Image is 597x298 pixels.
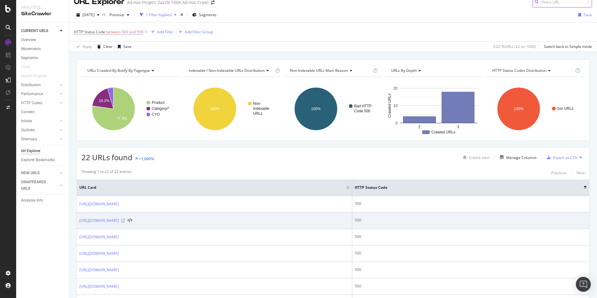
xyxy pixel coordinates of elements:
[21,179,53,192] div: DISAPPEARED URLS
[355,201,587,207] div: 500
[122,28,143,36] span: 500 and 599
[21,136,58,142] a: Sitemaps
[21,28,58,34] a: CURRENT URLS
[21,91,43,97] div: Performance
[576,277,591,292] div: Open Intercom Messenger
[492,68,546,73] span: HTTP Status Codes Distribution
[152,100,165,105] text: Product
[390,66,478,76] h4: URLs by Depth
[396,121,398,125] text: 0
[551,170,566,175] div: Previous
[21,148,40,154] div: Url Explorer
[253,106,269,111] text: Indexable
[21,136,37,142] div: Sitemaps
[117,116,127,121] text: 77.3%
[21,127,35,133] div: Outlinks
[127,218,132,223] button: View HTML Source
[557,106,573,111] text: 5xx URLs
[469,155,490,160] div: Create alert
[391,68,417,73] span: URLs by Depth
[74,42,92,52] button: Apply
[354,104,372,108] text: Bad HTTP
[355,185,574,190] span: HTTP Status Code
[544,44,592,49] div: Switch back to Simple mode
[21,37,64,43] a: Overview
[21,118,32,124] div: Inlinks
[21,170,39,176] div: NEW URLS
[21,37,36,43] div: Overview
[355,267,587,272] div: 500
[21,55,64,61] a: Segments
[506,155,537,160] div: Manage Columns
[81,82,179,136] svg: A chart.
[79,201,119,207] a: [URL][DOMAIN_NAME]
[152,106,169,111] text: Category/*
[79,283,119,290] a: [URL][DOMAIN_NAME]
[199,12,216,17] span: Segments
[393,86,398,91] text: 20
[211,0,215,5] div: arrow-right-arrow-left
[21,73,53,79] a: Search Engines
[541,42,592,52] button: Switch back to Simple mode
[253,111,262,116] text: URLs
[210,107,220,111] text: 100%
[21,170,58,176] a: NEW URLS
[95,42,113,52] button: Clear
[82,12,95,17] span: 2025 Sep. 19th
[21,73,47,79] div: Search Engines
[81,152,132,162] span: 22 URLs found
[311,107,321,111] text: 100%
[21,46,64,52] a: Movements
[185,29,213,35] div: Add Filter Group
[82,44,92,49] div: Apply
[176,28,213,36] button: Add Filter Group
[354,109,370,113] text: Code 500
[584,12,592,17] div: Save
[21,127,58,133] a: Outlinks
[102,12,107,17] span: vs
[189,68,265,73] span: Indexable / Non-Indexable URLs distribution
[576,170,585,175] div: Next
[457,125,459,129] text: 3
[152,112,160,117] text: CYO
[460,152,490,162] button: Create alert
[187,66,274,76] h4: Indexable / Non-Indexable URLs Distribution
[284,82,381,136] svg: A chart.
[107,10,132,20] button: Previous
[21,197,43,204] div: Analysis Info
[190,10,219,20] button: Segments
[21,5,64,10] div: Analytics
[418,125,420,129] text: 2
[486,82,585,136] svg: A chart.
[123,44,132,49] div: Save
[289,66,372,76] h4: Non-Indexable URLs Main Reason
[121,219,125,222] a: Visit Online Page
[21,46,41,52] div: Movements
[149,28,174,36] button: Add Filter
[387,94,391,118] text: Crawled URLs
[385,82,483,136] svg: A chart.
[21,82,58,88] a: Distribution
[493,44,536,49] div: 0.02 % URLs ( 22 on 100K )
[491,66,574,76] h4: HTTP Status Codes Distribution
[355,234,587,240] div: 500
[157,29,174,35] div: Add Filter
[544,152,577,162] button: Export as CSV
[21,157,55,163] div: Explorer Bookmarks
[81,169,132,176] div: Showing 1 to 22 of 22 entries
[21,10,64,17] div: SiteCrawler
[103,44,113,49] div: Clear
[21,100,58,106] a: HTTP Codes
[253,101,261,106] text: Non-
[21,64,37,70] a: Visits
[87,68,150,73] span: URLs Crawled By Botify By pagetype
[179,12,184,18] div: times
[74,10,102,20] button: [DATE]
[551,169,566,176] button: Previous
[497,154,537,161] button: Manage Columns
[355,250,587,256] div: 500
[106,29,121,35] span: between
[393,104,398,108] text: 10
